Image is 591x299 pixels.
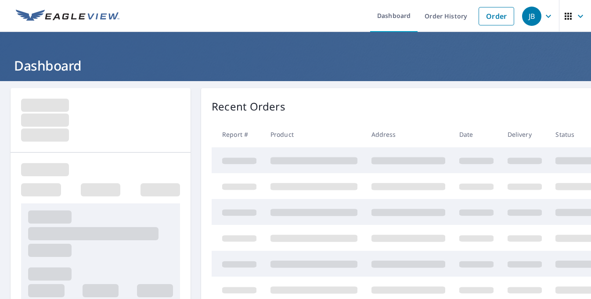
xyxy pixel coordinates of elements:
p: Recent Orders [212,99,285,114]
a: Order [479,7,514,25]
img: EV Logo [16,10,119,23]
div: JB [522,7,541,26]
th: Address [364,121,452,147]
th: Report # [212,121,263,147]
h1: Dashboard [11,57,580,75]
th: Date [452,121,501,147]
th: Product [263,121,364,147]
th: Delivery [501,121,549,147]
